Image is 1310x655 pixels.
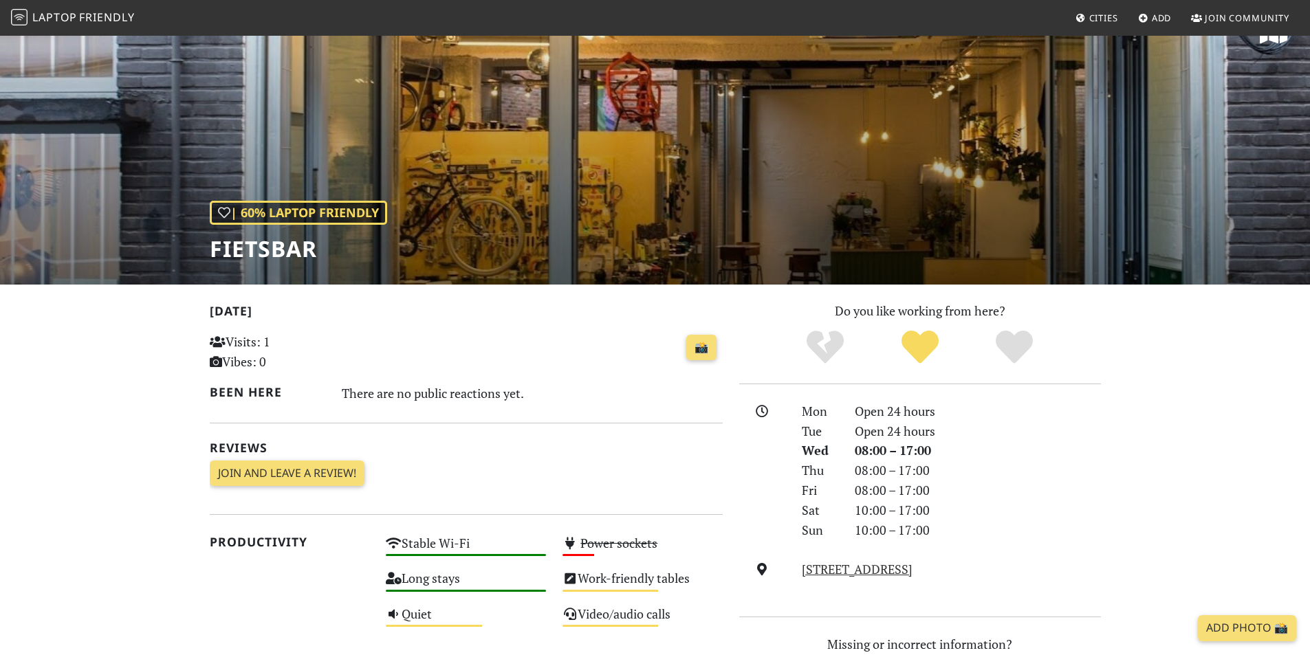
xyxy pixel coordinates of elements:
[554,567,731,602] div: Work-friendly tables
[210,441,723,455] h2: Reviews
[1152,12,1172,24] span: Add
[210,535,370,549] h2: Productivity
[1186,5,1295,30] a: Join Community
[210,385,326,399] h2: Been here
[847,520,1109,540] div: 10:00 – 17:00
[794,441,846,460] div: Wed
[794,401,846,421] div: Mon
[342,382,723,404] div: There are no public reactions yet.
[794,500,846,520] div: Sat
[739,634,1101,654] p: Missing or incorrect information?
[847,401,1109,421] div: Open 24 hours
[967,329,1062,366] div: Definitely!
[580,535,657,551] s: Power sockets
[210,304,723,324] h2: [DATE]
[210,460,364,487] a: Join and leave a review!
[847,480,1109,500] div: 08:00 – 17:00
[1198,615,1296,641] a: Add Photo 📸
[847,421,1109,441] div: Open 24 hours
[1133,5,1177,30] a: Add
[79,10,134,25] span: Friendly
[11,9,28,25] img: LaptopFriendly
[378,567,554,602] div: Long stays
[873,329,968,366] div: Yes
[794,421,846,441] div: Tue
[794,520,846,540] div: Sun
[847,441,1109,460] div: 08:00 – 17:00
[686,335,717,361] a: 📸
[794,480,846,500] div: Fri
[378,603,554,638] div: Quiet
[554,603,731,638] div: Video/audio calls
[210,201,387,225] div: | 60% Laptop Friendly
[210,332,370,372] p: Visits: 1 Vibes: 0
[378,532,554,567] div: Stable Wi-Fi
[802,561,913,577] a: [STREET_ADDRESS]
[32,10,77,25] span: Laptop
[847,500,1109,520] div: 10:00 – 17:00
[778,329,873,366] div: No
[847,460,1109,480] div: 08:00 – 17:00
[794,460,846,480] div: Thu
[11,6,135,30] a: LaptopFriendly LaptopFriendly
[1070,5,1124,30] a: Cities
[739,301,1101,321] p: Do you like working from here?
[1089,12,1118,24] span: Cities
[1205,12,1289,24] span: Join Community
[210,236,387,262] h1: Fietsbar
